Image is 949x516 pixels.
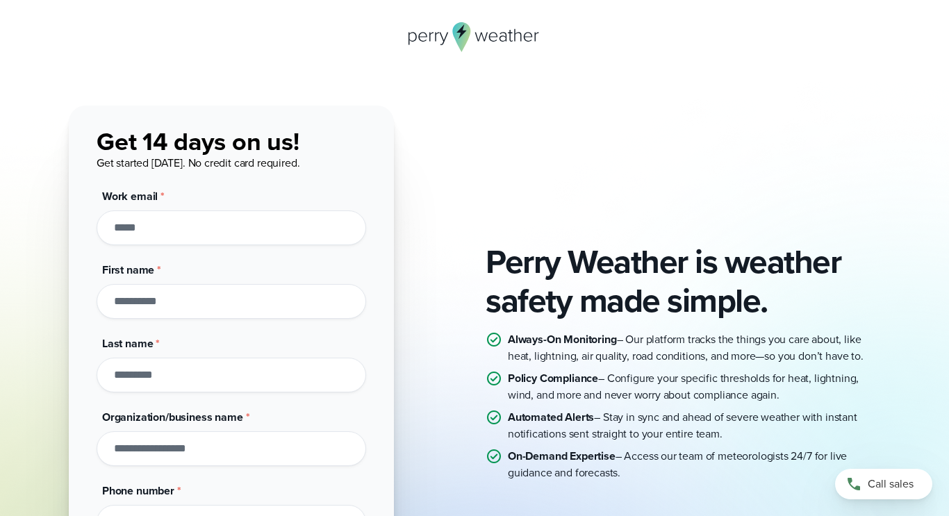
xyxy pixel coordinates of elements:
[97,155,299,171] span: Get started [DATE]. No credit card required.
[508,331,617,347] strong: Always-On Monitoring
[486,242,880,320] h2: Perry Weather is weather safety made simple.
[868,476,914,492] span: Call sales
[102,335,153,351] span: Last name
[102,483,174,499] span: Phone number
[508,409,880,442] p: – Stay in sync and ahead of severe weather with instant notifications sent straight to your entir...
[508,370,880,403] p: – Configure your specific thresholds for heat, lightning, wind, and more and never worry about co...
[102,409,243,425] span: Organization/business name
[508,448,616,464] strong: On-Demand Expertise
[508,409,594,425] strong: Automated Alerts
[835,469,932,499] a: Call sales
[508,370,598,386] strong: Policy Compliance
[508,448,880,481] p: – Access our team of meteorologists 24/7 for live guidance and forecasts.
[102,262,154,278] span: First name
[508,331,880,365] p: – Our platform tracks the things you care about, like heat, lightning, air quality, road conditio...
[102,188,158,204] span: Work email
[97,123,299,160] span: Get 14 days on us!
